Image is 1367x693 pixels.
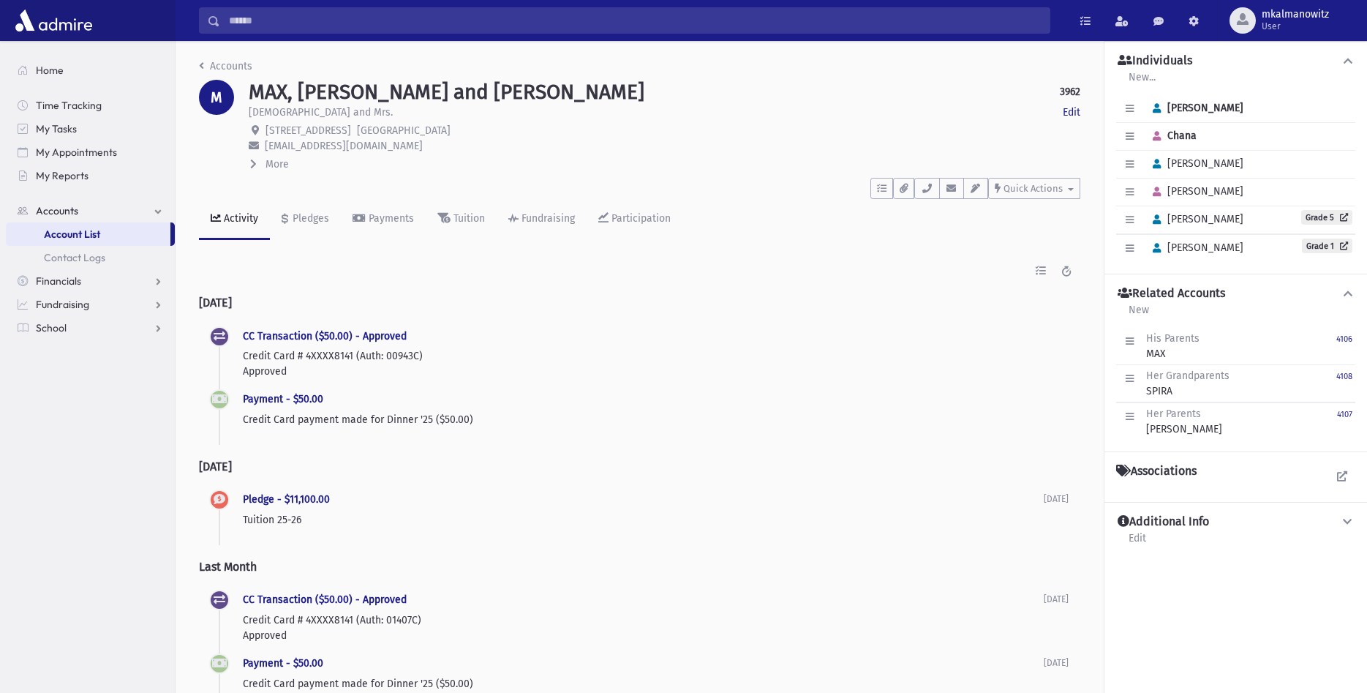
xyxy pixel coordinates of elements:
[266,124,351,137] span: [STREET_ADDRESS]
[243,628,1044,643] p: Approved
[199,80,234,115] div: M
[1116,286,1355,301] button: Related Accounts
[6,269,175,293] a: Financials
[6,94,175,117] a: Time Tracking
[1146,408,1201,420] span: Her Parents
[1146,331,1200,362] div: MAX
[1146,130,1197,142] span: Chana
[1128,69,1156,95] a: New...
[243,412,1069,427] p: Credit Card payment made for Dinner '25 ($50.00)
[1337,406,1352,437] a: 4107
[988,178,1080,199] button: Quick Actions
[366,212,414,225] div: Payments
[609,212,671,225] div: Participation
[1003,183,1063,194] span: Quick Actions
[1262,9,1329,20] span: mkalmanowitz
[1146,102,1243,114] span: [PERSON_NAME]
[1146,185,1243,198] span: [PERSON_NAME]
[1118,53,1192,69] h4: Individuals
[12,6,96,35] img: AdmirePro
[497,199,587,240] a: Fundraising
[243,330,407,342] a: CC Transaction ($50.00) - Approved
[220,7,1050,34] input: Search
[199,548,1080,585] h2: Last Month
[36,99,102,112] span: Time Tracking
[1336,331,1352,362] a: 4106
[36,298,89,311] span: Fundraising
[243,657,323,670] a: Payment - $50.00
[199,59,252,80] nav: breadcrumb
[6,316,175,340] a: School
[1044,658,1069,668] span: [DATE]
[1336,334,1352,344] small: 4106
[6,222,170,246] a: Account List
[587,199,682,240] a: Participation
[1146,157,1243,170] span: [PERSON_NAME]
[36,321,67,334] span: School
[1116,464,1197,479] h4: Associations
[270,199,341,240] a: Pledges
[1146,241,1243,254] span: [PERSON_NAME]
[199,448,1080,485] h2: [DATE]
[199,284,1080,321] h2: [DATE]
[36,146,117,159] span: My Appointments
[1146,406,1222,437] div: [PERSON_NAME]
[6,141,175,164] a: My Appointments
[243,676,1044,692] p: Credit Card payment made for Dinner '25 ($50.00)
[243,493,330,506] a: Pledge - $11,100.00
[1116,53,1355,69] button: Individuals
[1044,494,1069,504] span: [DATE]
[1146,370,1229,382] span: Her Grandparents
[1060,84,1080,100] strong: 3962
[451,212,485,225] div: Tuition
[426,199,497,240] a: Tuition
[357,124,451,137] span: [GEOGRAPHIC_DATA]
[36,64,64,77] span: Home
[6,59,175,82] a: Home
[199,60,252,72] a: Accounts
[1301,210,1352,225] a: Grade 5
[1044,594,1069,604] span: [DATE]
[36,169,89,182] span: My Reports
[6,246,175,269] a: Contact Logs
[44,251,105,264] span: Contact Logs
[243,593,407,606] a: CC Transaction ($50.00) - Approved
[1063,105,1080,120] a: Edit
[1146,368,1229,399] div: SPIRA
[1146,213,1243,225] span: [PERSON_NAME]
[341,199,426,240] a: Payments
[1116,514,1355,530] button: Additional Info
[36,122,77,135] span: My Tasks
[1118,286,1225,301] h4: Related Accounts
[6,164,175,187] a: My Reports
[243,393,323,405] a: Payment - $50.00
[1118,514,1209,530] h4: Additional Info
[221,212,258,225] div: Activity
[6,117,175,141] a: My Tasks
[243,364,1069,379] p: Approved
[6,199,175,222] a: Accounts
[1337,410,1352,419] small: 4107
[36,274,81,288] span: Financials
[519,212,575,225] div: Fundraising
[243,613,1044,628] p: Credit Card # 4XXXX8141 (Auth: 01407C)
[6,293,175,316] a: Fundraising
[249,80,644,105] h1: MAX, [PERSON_NAME] and [PERSON_NAME]
[44,228,100,241] span: Account List
[249,157,290,172] button: More
[1336,372,1352,381] small: 4108
[243,512,1044,528] p: Tuition 25-26
[199,199,270,240] a: Activity
[290,212,329,225] div: Pledges
[1128,301,1150,328] a: New
[1336,368,1352,399] a: 4108
[265,140,423,152] span: [EMAIL_ADDRESS][DOMAIN_NAME]
[249,105,393,120] p: [DEMOGRAPHIC_DATA] and Mrs.
[1146,332,1200,345] span: His Parents
[1302,239,1352,253] a: Grade 1
[1128,530,1147,556] a: Edit
[266,158,289,171] span: More
[243,348,1069,364] p: Credit Card # 4XXXX8141 (Auth: 00943C)
[36,204,78,217] span: Accounts
[1262,20,1329,32] span: User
